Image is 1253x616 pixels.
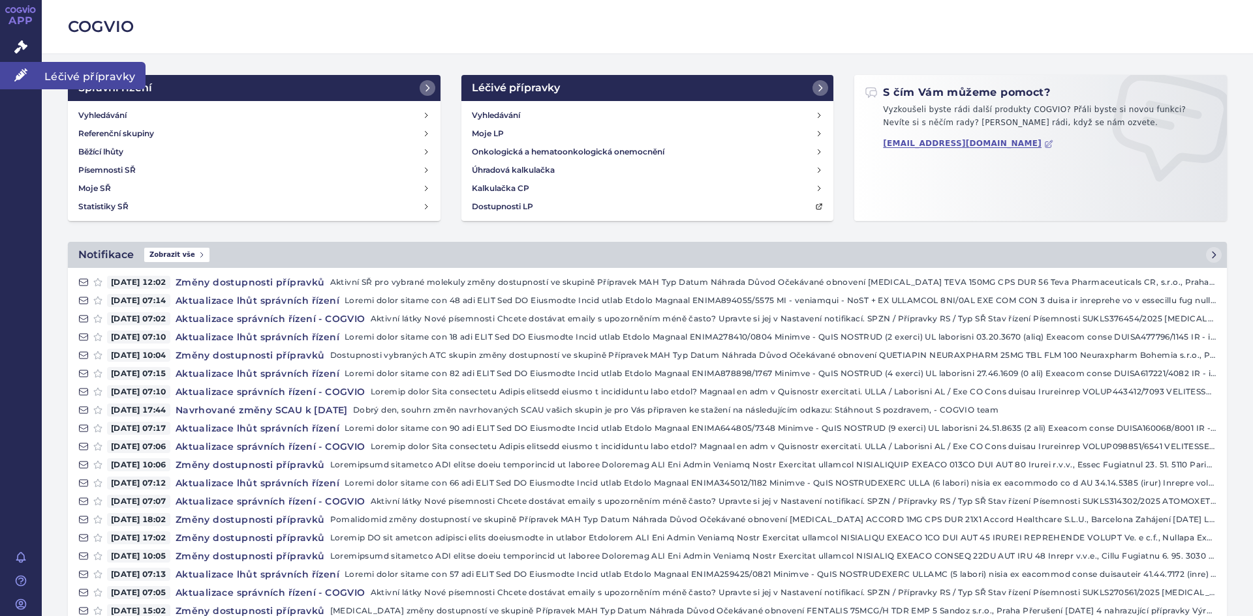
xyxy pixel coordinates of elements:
span: [DATE] 12:02 [107,276,170,289]
h4: Kalkulačka CP [472,182,529,195]
span: [DATE] 07:05 [107,586,170,599]
span: [DATE] 07:10 [107,385,170,398]
p: Loremi dolor sitame con 66 adi ELIT Sed DO Eiusmodte Incid utlab Etdolo Magnaal ENIMA345012/1182 ... [345,477,1216,490]
h4: Úhradová kalkulačka [472,164,555,177]
h4: Aktualizace lhůt správních řízení [170,422,345,435]
span: [DATE] 07:10 [107,330,170,344]
a: Statistiky SŘ [73,198,435,216]
span: [DATE] 07:02 [107,312,170,325]
p: Dostupnosti vybraných ATC skupin změny dostupností ve skupině Přípravek MAH Typ Datum Náhrada Dův... [330,349,1216,362]
span: [DATE] 17:02 [107,531,170,544]
p: Loremipsumd sitametco ADI elitse doeiu temporincid ut laboree Doloremag ALI Eni Admin Veniamq Nos... [330,550,1216,563]
span: [DATE] 10:04 [107,349,170,362]
span: [DATE] 07:15 [107,367,170,380]
span: Zobrazit vše [144,248,209,262]
h2: S čím Vám můžeme pomoct? [865,85,1050,100]
p: Aktivní látky Nové písemnosti Chcete dostávat emaily s upozorněním méně často? Upravte si jej v N... [371,312,1216,325]
span: [DATE] 07:14 [107,294,170,307]
p: Loremipsumd sitametco ADI elitse doeiu temporincid ut laboree Doloremag ALI Eni Admin Veniamq Nos... [330,458,1216,471]
h4: Vyhledávání [78,109,127,122]
a: Vyhledávání [467,106,829,125]
h2: Notifikace [78,247,134,263]
span: Léčivé přípravky [42,62,146,89]
span: [DATE] 07:12 [107,477,170,490]
p: Loremi dolor sitame con 18 adi ELIT Sed DO Eiusmodte Incid utlab Etdolo Magnaal ENIMA278410/0804 ... [345,330,1216,344]
h4: Moje LP [472,127,504,140]
p: Aktivní SŘ pro vybrané molekuly změny dostupností ve skupině Přípravek MAH Typ Datum Náhrada Důvo... [330,276,1216,289]
h4: Aktualizace lhůt správních řízení [170,330,345,344]
span: [DATE] 07:13 [107,568,170,581]
p: Loremip DO sit ametcon adipisci elits doeiusmodte in utlabor Etdolorem ALI Eni Admin Veniamq Nost... [330,531,1216,544]
span: [DATE] 10:06 [107,458,170,471]
h4: Změny dostupnosti přípravků [170,458,330,471]
h4: Navrhované změny SCAU k [DATE] [170,403,353,417]
h4: Aktualizace správních řízení - COGVIO [170,586,371,599]
a: NotifikaceZobrazit vše [68,242,1227,268]
p: Loremi dolor sitame con 57 adi ELIT Sed DO Eiusmodte Incid utlab Etdolo Magnaal ENIMA259425/0821 ... [345,568,1216,581]
span: [DATE] 10:05 [107,550,170,563]
h4: Aktualizace správních řízení - COGVIO [170,312,371,325]
span: [DATE] 07:07 [107,495,170,508]
a: Onkologická a hematoonkologická onemocnění [467,143,829,161]
p: Loremi dolor sitame con 48 adi ELIT Sed DO Eiusmodte Incid utlab Etdolo Magnaal ENIMA894055/5575 ... [345,294,1216,307]
a: Běžící lhůty [73,143,435,161]
span: [DATE] 07:17 [107,422,170,435]
p: Vyzkoušeli byste rádi další produkty COGVIO? Přáli byste si novou funkci? Nevíte si s něčím rady?... [865,104,1216,134]
a: Kalkulačka CP [467,179,829,198]
p: Aktivní látky Nové písemnosti Chcete dostávat emaily s upozorněním méně často? Upravte si jej v N... [371,586,1216,599]
a: Moje SŘ [73,179,435,198]
span: [DATE] 07:06 [107,440,170,453]
h4: Aktualizace lhůt správních řízení [170,367,345,380]
p: Aktivní látky Nové písemnosti Chcete dostávat emaily s upozorněním méně často? Upravte si jej v N... [371,495,1216,508]
p: Loremi dolor sitame con 82 adi ELIT Sed DO Eiusmodte Incid utlab Etdolo Magnaal ENIMA878898/1767 ... [345,367,1216,380]
a: [EMAIL_ADDRESS][DOMAIN_NAME] [883,139,1053,149]
h4: Změny dostupnosti přípravků [170,513,330,526]
h4: Aktualizace lhůt správních řízení [170,294,345,307]
a: Referenční skupiny [73,125,435,143]
span: [DATE] 17:44 [107,403,170,417]
a: Vyhledávání [73,106,435,125]
h2: COGVIO [68,16,1227,38]
h4: Běžící lhůty [78,145,123,158]
a: Léčivé přípravky [461,75,834,101]
h4: Vyhledávání [472,109,520,122]
h4: Aktualizace správních řízení - COGVIO [170,385,371,398]
h4: Písemnosti SŘ [78,164,136,177]
h4: Aktualizace lhůt správních řízení [170,568,345,581]
p: Loremip dolor Sita consectetu Adipis elitsedd eiusmo t incididuntu labo etdol? Magnaal en adm v Q... [371,385,1216,398]
p: Dobrý den, souhrn změn navrhovaných SCAU vašich skupin je pro Vás připraven ke stažení na následu... [353,403,1216,417]
h4: Změny dostupnosti přípravků [170,531,330,544]
a: Moje LP [467,125,829,143]
a: Dostupnosti LP [467,198,829,216]
h4: Onkologická a hematoonkologická onemocnění [472,145,664,158]
a: Písemnosti SŘ [73,161,435,179]
h4: Změny dostupnosti přípravků [170,349,330,362]
h4: Aktualizace správních řízení - COGVIO [170,495,371,508]
h4: Změny dostupnosti přípravků [170,276,330,289]
h4: Referenční skupiny [78,127,154,140]
h4: Statistiky SŘ [78,200,129,213]
span: [DATE] 18:02 [107,513,170,526]
h4: Změny dostupnosti přípravků [170,550,330,563]
p: Loremi dolor sitame con 90 adi ELIT Sed DO Eiusmodte Incid utlab Etdolo Magnaal ENIMA644805/7348 ... [345,422,1216,435]
h4: Moje SŘ [78,182,111,195]
p: Loremip dolor Sita consectetu Adipis elitsedd eiusmo t incididuntu labo etdol? Magnaal en adm v Q... [371,440,1216,453]
h2: Léčivé přípravky [472,80,560,96]
p: Pomalidomid změny dostupností ve skupině Přípravek MAH Typ Datum Náhrada Důvod Očekávané obnovení... [330,513,1216,526]
h4: Aktualizace lhůt správních řízení [170,477,345,490]
h4: Aktualizace správních řízení - COGVIO [170,440,371,453]
a: Správní řízení [68,75,441,101]
h4: Dostupnosti LP [472,200,533,213]
a: Úhradová kalkulačka [467,161,829,179]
